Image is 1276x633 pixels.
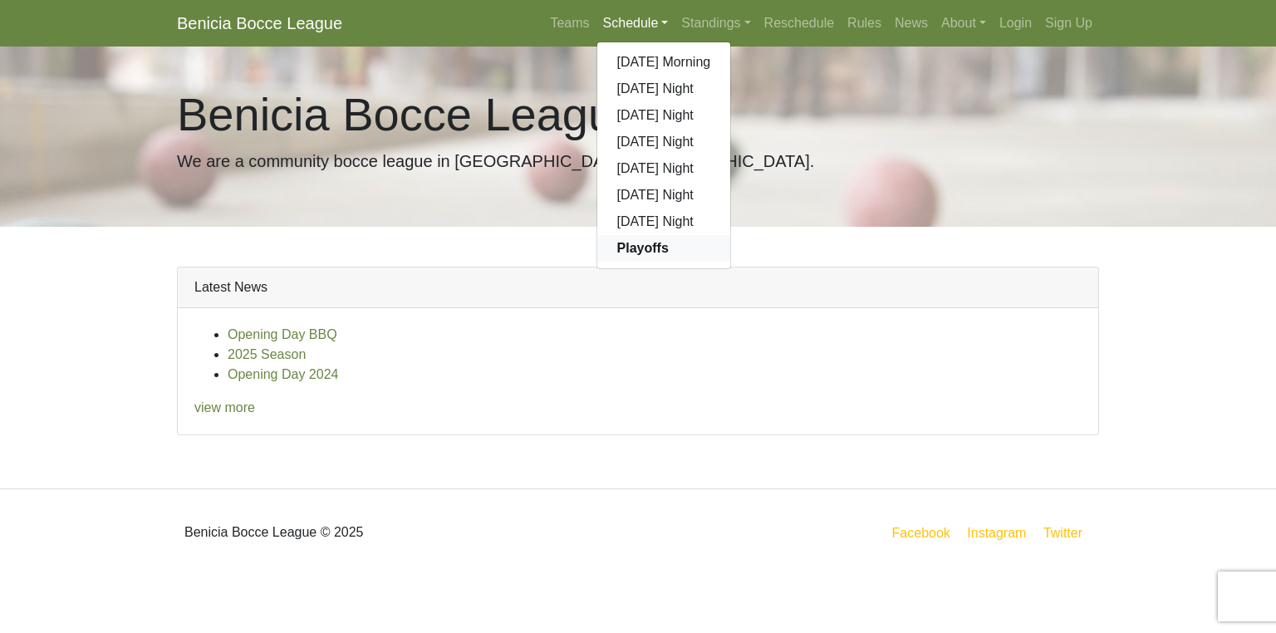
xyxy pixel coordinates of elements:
a: [DATE] Night [597,209,731,235]
strong: Playoffs [617,241,669,255]
a: About [935,7,993,40]
a: Login [993,7,1038,40]
h1: Benicia Bocce League [177,86,1099,142]
a: Twitter [1040,523,1096,543]
a: Instagram [964,523,1029,543]
a: [DATE] Morning [597,49,731,76]
a: Teams [543,7,596,40]
div: Schedule [596,42,732,269]
a: Rules [841,7,888,40]
a: [DATE] Night [597,102,731,129]
a: Benicia Bocce League [177,7,342,40]
a: [DATE] Night [597,76,731,102]
a: Schedule [596,7,675,40]
a: Opening Day 2024 [228,367,338,381]
a: [DATE] Night [597,182,731,209]
a: Sign Up [1038,7,1099,40]
div: Benicia Bocce League © 2025 [164,503,638,562]
a: Opening Day BBQ [228,327,337,341]
a: [DATE] Night [597,129,731,155]
div: Latest News [178,267,1098,308]
a: Playoffs [597,235,731,262]
a: [DATE] Night [597,155,731,182]
a: Reschedule [758,7,842,40]
a: Facebook [889,523,954,543]
a: view more [194,400,255,415]
a: News [888,7,935,40]
p: We are a community bocce league in [GEOGRAPHIC_DATA], [GEOGRAPHIC_DATA]. [177,149,1099,174]
a: Standings [675,7,757,40]
a: 2025 Season [228,347,306,361]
